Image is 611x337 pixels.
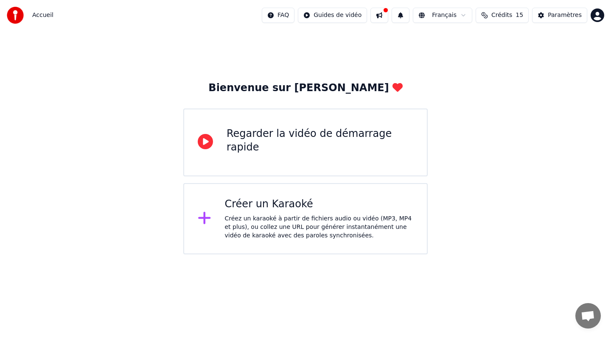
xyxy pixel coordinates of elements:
div: Bienvenue sur [PERSON_NAME] [208,81,402,95]
span: Crédits [491,11,512,19]
div: Paramètres [548,11,582,19]
span: 15 [516,11,523,19]
button: Paramètres [532,8,587,23]
div: Créer un Karaoké [225,198,414,211]
img: youka [7,7,24,24]
div: Créez un karaoké à partir de fichiers audio ou vidéo (MP3, MP4 et plus), ou collez une URL pour g... [225,214,414,240]
button: FAQ [262,8,294,23]
div: Regarder la vidéo de démarrage rapide [227,127,413,154]
button: Guides de vidéo [298,8,367,23]
div: Ouvrir le chat [575,303,601,329]
button: Crédits15 [476,8,529,23]
nav: breadcrumb [32,11,53,19]
span: Accueil [32,11,53,19]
